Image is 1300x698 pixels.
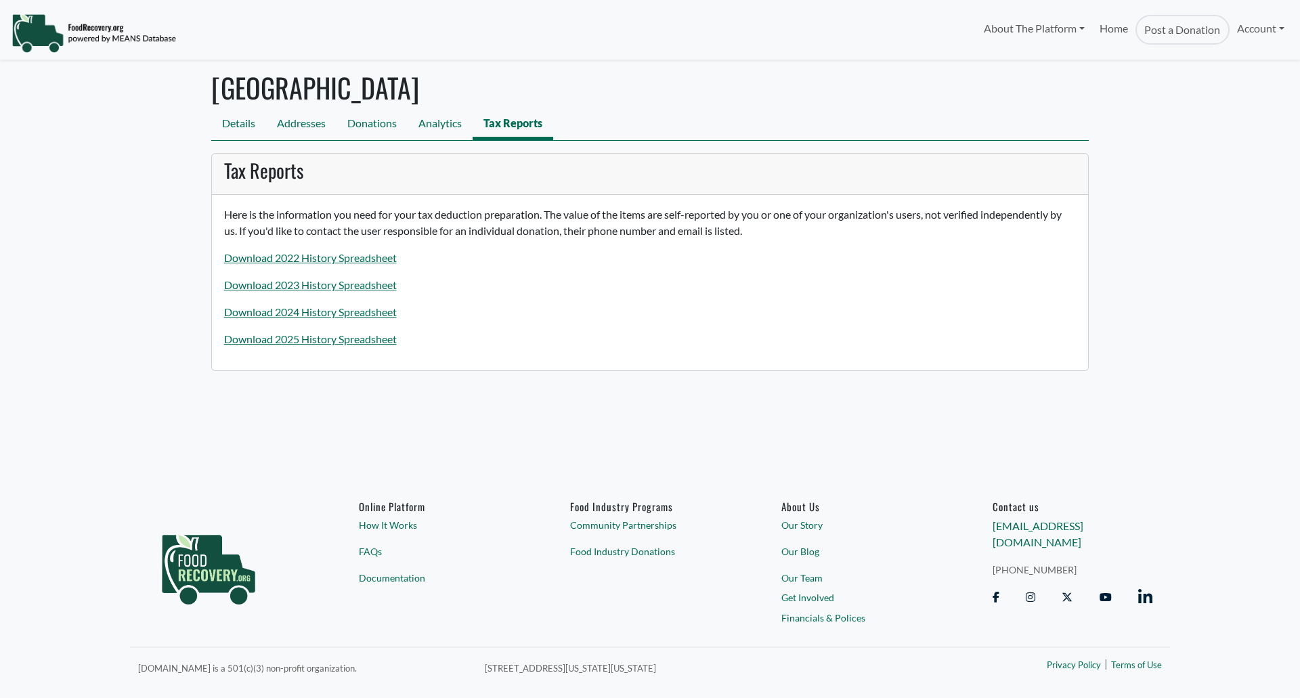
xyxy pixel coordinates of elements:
img: NavigationLogo_FoodRecovery-91c16205cd0af1ed486a0f1a7774a6544ea792ac00100771e7dd3ec7c0e58e41.png [12,13,176,53]
a: Download 2024 History Spreadsheet [224,305,397,318]
a: How It Works [359,519,519,533]
a: Food Industry Donations [570,544,730,559]
h1: [GEOGRAPHIC_DATA] [211,71,1089,104]
a: Financials & Polices [781,611,941,625]
a: Download 2022 History Spreadsheet [224,251,397,264]
a: Terms of Use [1111,659,1162,673]
a: Donations [337,110,408,140]
a: About The Platform [976,15,1091,42]
a: Community Partnerships [570,519,730,533]
p: [STREET_ADDRESS][US_STATE][US_STATE] [485,659,902,676]
a: Documentation [359,571,519,585]
h6: Food Industry Programs [570,500,730,512]
a: Download 2023 History Spreadsheet [224,278,397,291]
img: food_recovery_green_logo-76242d7a27de7ed26b67be613a865d9c9037ba317089b267e0515145e5e51427.png [148,500,269,629]
a: Tax Reports [473,110,553,140]
a: Home [1092,15,1135,45]
a: [PHONE_NUMBER] [993,563,1152,577]
a: Addresses [266,110,337,140]
p: [DOMAIN_NAME] is a 501(c)(3) non-profit organization. [138,659,469,676]
a: Our Story [781,519,941,533]
span: | [1104,656,1108,672]
a: FAQs [359,544,519,559]
a: Privacy Policy [1047,659,1101,673]
a: About Us [781,500,941,512]
a: Account [1230,15,1292,42]
a: Our Team [781,571,941,585]
a: Download 2025 History Spreadsheet [224,332,397,345]
a: Get Involved [781,591,941,605]
a: Post a Donation [1135,15,1229,45]
a: Details [211,110,266,140]
h3: Tax Reports [224,159,1077,182]
p: Here is the information you need for your tax deduction preparation. The value of the items are s... [224,206,1077,239]
a: Analytics [408,110,473,140]
h6: Online Platform [359,500,519,512]
a: Our Blog [781,544,941,559]
a: [EMAIL_ADDRESS][DOMAIN_NAME] [993,520,1083,549]
h6: Contact us [993,500,1152,512]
